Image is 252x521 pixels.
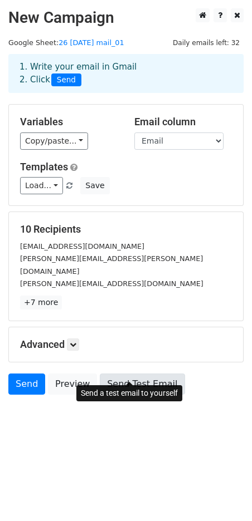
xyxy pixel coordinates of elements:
a: Daily emails left: 32 [169,38,244,47]
small: Google Sheet: [8,38,124,47]
a: 26 [DATE] mail_01 [59,38,124,47]
a: Send Test Email [100,373,185,395]
div: 1. Write your email in Gmail 2. Click [11,61,241,86]
h5: Variables [20,116,118,128]
a: +7 more [20,296,62,309]
h5: 10 Recipients [20,223,232,235]
a: Send [8,373,45,395]
a: Copy/paste... [20,132,88,150]
div: Send a test email to yourself [76,385,182,401]
small: [PERSON_NAME][EMAIL_ADDRESS][DOMAIN_NAME] [20,279,203,288]
span: Daily emails left: 32 [169,37,244,49]
a: Preview [48,373,97,395]
a: Load... [20,177,63,194]
span: Send [51,73,81,87]
small: [PERSON_NAME][EMAIL_ADDRESS][PERSON_NAME][DOMAIN_NAME] [20,254,203,276]
iframe: Chat Widget [196,468,252,521]
h5: Email column [134,116,232,128]
h2: New Campaign [8,8,244,27]
h5: Advanced [20,338,232,351]
small: [EMAIL_ADDRESS][DOMAIN_NAME] [20,242,144,250]
a: Templates [20,161,68,173]
button: Save [80,177,109,194]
